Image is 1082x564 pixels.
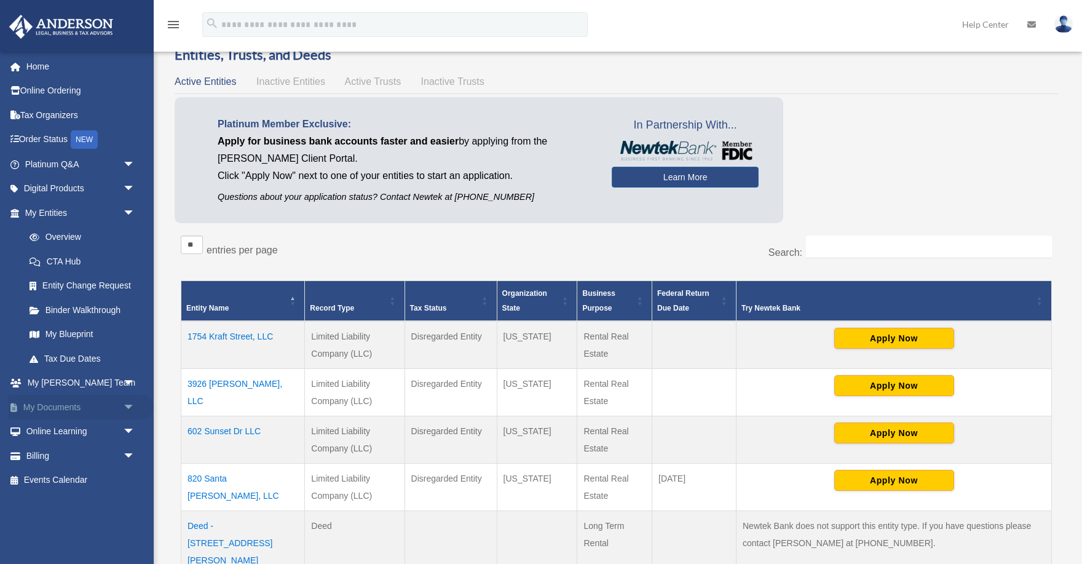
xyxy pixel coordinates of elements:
[9,419,154,444] a: Online Learningarrow_drop_down
[577,369,652,416] td: Rental Real Estate
[405,464,497,511] td: Disregarded Entity
[405,416,497,464] td: Disregarded Entity
[17,225,141,250] a: Overview
[175,76,236,87] span: Active Entities
[123,419,148,445] span: arrow_drop_down
[577,281,652,322] th: Business Purpose: Activate to sort
[181,321,305,369] td: 1754 Kraft Street, LLC
[9,103,154,127] a: Tax Organizers
[305,321,405,369] td: Limited Liability Company (LLC)
[618,141,752,161] img: NewtekBankLogoSM.png
[218,133,593,167] p: by applying from the [PERSON_NAME] Client Portal.
[9,152,154,177] a: Platinum Q&Aarrow_drop_down
[421,76,484,87] span: Inactive Trusts
[166,22,181,32] a: menu
[652,464,736,511] td: [DATE]
[582,289,615,312] span: Business Purpose
[207,245,278,255] label: entries per page
[166,17,181,32] i: menu
[497,369,577,416] td: [US_STATE]
[310,304,354,312] span: Record Type
[181,281,305,322] th: Entity Name: Activate to invert sorting
[9,127,154,153] a: Order StatusNEW
[123,371,148,396] span: arrow_drop_down
[410,304,447,312] span: Tax Status
[9,177,154,201] a: Digital Productsarrow_drop_down
[186,304,229,312] span: Entity Name
[71,130,98,149] div: NEW
[305,416,405,464] td: Limited Liability Company (LLC)
[405,321,497,369] td: Disregarded Entity
[123,395,148,420] span: arrow_drop_down
[9,468,154,493] a: Events Calendar
[652,281,736,322] th: Federal Return Due Date: Activate to sort
[123,152,148,177] span: arrow_drop_down
[502,289,547,312] span: Organization State
[305,369,405,416] td: Limited Liability Company (LLC)
[834,328,954,349] button: Apply Now
[834,470,954,491] button: Apply Now
[405,369,497,416] td: Disregarded Entity
[256,76,325,87] span: Inactive Entities
[768,247,802,258] label: Search:
[497,416,577,464] td: [US_STATE]
[6,15,117,39] img: Anderson Advisors Platinum Portal
[1054,15,1073,33] img: User Pic
[123,201,148,226] span: arrow_drop_down
[577,464,652,511] td: Rental Real Estate
[736,281,1052,322] th: Try Newtek Bank : Activate to sort
[657,289,709,312] span: Federal Return Due Date
[17,346,148,371] a: Tax Due Dates
[497,464,577,511] td: [US_STATE]
[9,54,154,79] a: Home
[9,201,148,225] a: My Entitiesarrow_drop_down
[577,321,652,369] td: Rental Real Estate
[577,416,652,464] td: Rental Real Estate
[9,79,154,103] a: Online Ordering
[834,375,954,396] button: Apply Now
[305,281,405,322] th: Record Type: Activate to sort
[9,443,154,468] a: Billingarrow_drop_down
[123,443,148,469] span: arrow_drop_down
[497,281,577,322] th: Organization State: Activate to sort
[218,189,593,205] p: Questions about your application status? Contact Newtek at [PHONE_NUMBER]
[17,274,148,298] a: Entity Change Request
[405,281,497,322] th: Tax Status: Activate to sort
[612,167,759,188] a: Learn More
[181,416,305,464] td: 602 Sunset Dr LLC
[205,17,219,30] i: search
[218,167,593,185] p: Click "Apply Now" next to one of your entities to start an application.
[218,136,459,146] span: Apply for business bank accounts faster and easier
[741,301,1033,316] div: Try Newtek Bank
[9,371,154,395] a: My [PERSON_NAME] Teamarrow_drop_down
[181,369,305,416] td: 3926 [PERSON_NAME], LLC
[218,116,593,133] p: Platinum Member Exclusive:
[345,76,401,87] span: Active Trusts
[181,464,305,511] td: 820 Santa [PERSON_NAME], LLC
[175,46,1058,65] h3: Entities, Trusts, and Deeds
[17,249,148,274] a: CTA Hub
[497,321,577,369] td: [US_STATE]
[834,423,954,443] button: Apply Now
[9,395,154,419] a: My Documentsarrow_drop_down
[17,322,148,347] a: My Blueprint
[612,116,759,135] span: In Partnership With...
[123,177,148,202] span: arrow_drop_down
[17,298,148,322] a: Binder Walkthrough
[305,464,405,511] td: Limited Liability Company (LLC)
